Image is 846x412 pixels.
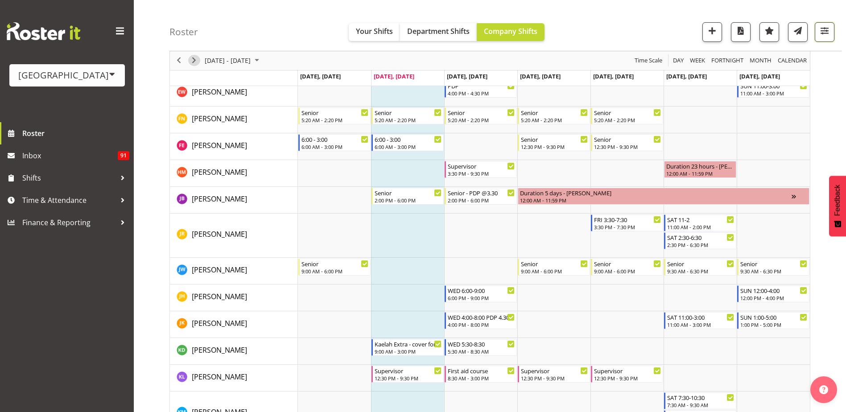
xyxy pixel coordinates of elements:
[301,108,368,117] div: Senior
[22,194,116,207] span: Time & Attendance
[300,72,341,80] span: [DATE], [DATE]
[740,259,807,268] div: Senior
[448,313,515,321] div: WED 4:00-8:00 PDP 4.30
[518,366,590,383] div: Kate Lawless"s event - Supervisor Begin From Thursday, October 9, 2025 at 12:30:00 PM GMT+13:00 E...
[192,318,247,329] a: [PERSON_NAME]
[788,22,808,42] button: Send a list of all shifts for the selected filtered period to all rostered employees.
[518,134,590,151] div: Finn Edwards"s event - Senior Begin From Thursday, October 9, 2025 at 12:30:00 PM GMT+13:00 Ends ...
[192,371,247,382] a: [PERSON_NAME]
[484,26,537,36] span: Company Shifts
[169,27,198,37] h4: Roster
[445,339,517,356] div: Kaelah Dondero"s event - WED 5:30-8:30 Begin From Wednesday, October 8, 2025 at 5:30:00 AM GMT+13...
[301,143,368,150] div: 6:00 AM - 3:00 PM
[371,339,444,356] div: Kaelah Dondero"s event - Kaelah Extra - cover for PDPs, CPT and Felix training planning Begin Fro...
[192,140,247,150] span: [PERSON_NAME]
[192,345,247,355] span: [PERSON_NAME]
[710,55,745,66] button: Fortnight
[448,339,515,348] div: WED 5:30-8:30
[521,268,588,275] div: 9:00 AM - 6:00 PM
[591,107,663,124] div: Felix Nicholls"s event - Senior Begin From Friday, October 10, 2025 at 5:20:00 AM GMT+13:00 Ends ...
[447,72,487,80] span: [DATE], [DATE]
[192,264,247,275] a: [PERSON_NAME]
[445,312,517,329] div: Joshua Keen"s event - WED 4:00-8:00 PDP 4.30 Begin From Wednesday, October 8, 2025 at 4:00:00 PM ...
[834,185,842,216] span: Feedback
[819,385,828,394] img: help-xxl-2.png
[664,232,736,249] div: Jasika Rohloff"s event - SAT 2:30-6:30 Begin From Saturday, October 11, 2025 at 2:30:00 PM GMT+13...
[667,268,734,275] div: 9:30 AM - 6:30 PM
[666,161,734,170] div: Duration 23 hours - [PERSON_NAME]
[664,161,736,178] div: Hamish McKenzie"s event - Duration 23 hours - Hamish McKenzie Begin From Saturday, October 11, 20...
[375,197,442,204] div: 2:00 PM - 6:00 PM
[689,55,706,66] span: Week
[301,135,368,144] div: 6:00 - 3:00
[591,366,663,383] div: Kate Lawless"s event - Supervisor Begin From Friday, October 10, 2025 at 12:30:00 PM GMT+13:00 En...
[192,229,247,239] span: [PERSON_NAME]
[400,23,477,41] button: Department Shifts
[731,22,751,42] button: Download a PDF of the roster according to the set date range.
[371,366,444,383] div: Kate Lawless"s event - Supervisor Begin From Tuesday, October 7, 2025 at 12:30:00 PM GMT+13:00 En...
[371,134,444,151] div: Finn Edwards"s event - 6:00 - 3:00 Begin From Tuesday, October 7, 2025 at 6:00:00 AM GMT+13:00 En...
[737,81,809,98] div: Emily Wheeler"s event - SUN 11:00-3:00 Begin From Sunday, October 12, 2025 at 11:00:00 AM GMT+13:...
[740,286,807,295] div: SUN 12:00-4:00
[301,268,368,275] div: 9:00 AM - 6:00 PM
[520,197,792,204] div: 12:00 AM - 11:59 PM
[298,107,371,124] div: Felix Nicholls"s event - Senior Begin From Monday, October 6, 2025 at 5:20:00 AM GMT+13:00 Ends A...
[375,143,442,150] div: 6:00 AM - 3:00 PM
[594,268,661,275] div: 9:00 AM - 6:00 PM
[170,107,298,133] td: Felix Nicholls resource
[520,72,561,80] span: [DATE], [DATE]
[375,366,442,375] div: Supervisor
[448,188,515,197] div: Senior - PDP @3.30
[445,366,517,383] div: Kate Lawless"s event - First aid course Begin From Wednesday, October 8, 2025 at 8:30:00 AM GMT+1...
[192,114,247,124] span: [PERSON_NAME]
[170,80,298,107] td: Emily Wheeler resource
[521,143,588,150] div: 12:30 PM - 9:30 PM
[204,55,252,66] span: [DATE] - [DATE]
[170,311,298,338] td: Joshua Keen resource
[664,259,736,276] div: Jason Wong"s event - Senior Begin From Saturday, October 11, 2025 at 9:30:00 AM GMT+13:00 Ends At...
[192,318,247,328] span: [PERSON_NAME]
[375,135,442,144] div: 6:00 - 3:00
[594,215,661,224] div: FRI 3:30-7:30
[759,22,779,42] button: Highlight an important date within the roster.
[22,216,116,229] span: Finance & Reporting
[521,366,588,375] div: Supervisor
[829,176,846,236] button: Feedback - Show survey
[448,170,515,177] div: 3:30 PM - 9:30 PM
[593,72,634,80] span: [DATE], [DATE]
[371,188,444,205] div: Jack Bailey"s event - Senior Begin From Tuesday, October 7, 2025 at 2:00:00 PM GMT+13:00 Ends At ...
[375,375,442,382] div: 12:30 PM - 9:30 PM
[173,55,185,66] button: Previous
[448,161,515,170] div: Supervisor
[737,312,809,329] div: Joshua Keen"s event - SUN 1:00-5:00 Begin From Sunday, October 12, 2025 at 1:00:00 PM GMT+13:00 E...
[777,55,808,66] span: calendar
[664,214,736,231] div: Jasika Rohloff"s event - SAT 11-2 Begin From Saturday, October 11, 2025 at 11:00:00 AM GMT+13:00 ...
[594,223,661,231] div: 3:30 PM - 7:30 PM
[192,113,247,124] a: [PERSON_NAME]
[739,72,780,80] span: [DATE], [DATE]
[672,55,685,66] span: Day
[710,55,744,66] span: Fortnight
[664,312,736,329] div: Joshua Keen"s event - SAT 11:00-3:00 Begin From Saturday, October 11, 2025 at 11:00:00 AM GMT+13:...
[737,259,809,276] div: Jason Wong"s event - Senior Begin From Sunday, October 12, 2025 at 9:30:00 AM GMT+13:00 Ends At S...
[170,338,298,365] td: Kaelah Dondero resource
[192,345,247,355] a: [PERSON_NAME]
[672,55,685,66] button: Timeline Day
[518,259,590,276] div: Jason Wong"s event - Senior Begin From Thursday, October 9, 2025 at 9:00:00 AM GMT+13:00 Ends At ...
[188,55,200,66] button: Next
[7,22,80,40] img: Rosterit website logo
[749,55,772,66] span: Month
[445,107,517,124] div: Felix Nicholls"s event - Senior Begin From Wednesday, October 8, 2025 at 5:20:00 AM GMT+13:00 End...
[448,116,515,124] div: 5:20 AM - 2:20 PM
[594,143,661,150] div: 12:30 PM - 9:30 PM
[448,286,515,295] div: WED 6:00-9:00
[18,69,116,82] div: [GEOGRAPHIC_DATA]
[667,313,734,321] div: SAT 11:00-3:00
[591,259,663,276] div: Jason Wong"s event - Senior Begin From Friday, October 10, 2025 at 9:00:00 AM GMT+13:00 Ends At F...
[301,116,368,124] div: 5:20 AM - 2:20 PM
[375,339,442,348] div: Kaelah Extra - cover for PDPs, CPT and [PERSON_NAME] training planning
[356,26,393,36] span: Your Shifts
[521,259,588,268] div: Senior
